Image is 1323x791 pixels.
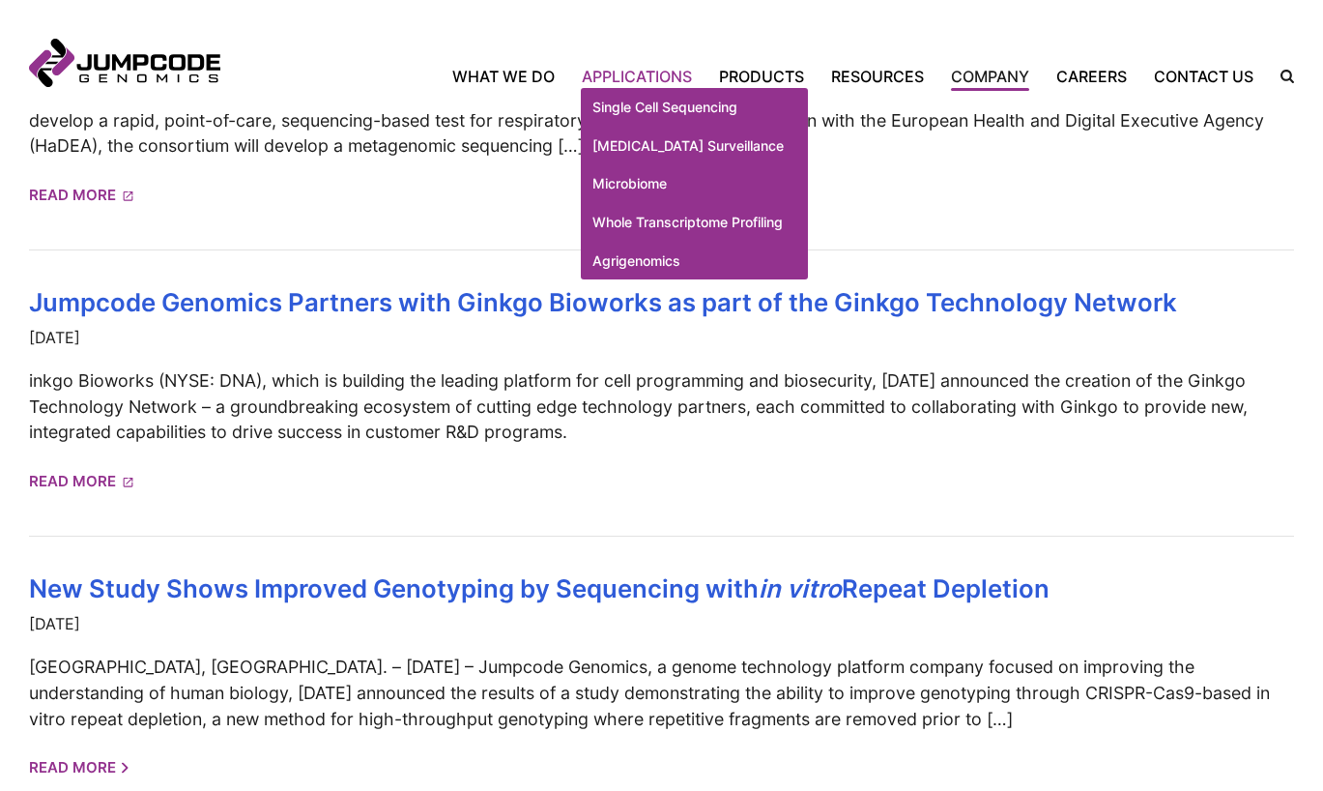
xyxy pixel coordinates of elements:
[581,203,808,242] a: Whole Transcriptome Profiling
[568,65,705,88] a: Applications
[1267,70,1294,83] label: Search the site.
[29,573,1050,603] a: New Study Shows Improved Genotyping by Sequencing within vitroRepeat Depletion
[29,368,1294,446] p: inkgo Bioworks (NYSE: DNA), which is building the leading platform for cell programming and biose...
[29,326,1294,349] time: [DATE]
[452,65,568,88] a: What We Do
[29,655,1294,732] p: [GEOGRAPHIC_DATA], [GEOGRAPHIC_DATA]. – [DATE] – Jumpcode Genomics, a genome technology platform ...
[581,88,808,127] a: Single Cell Sequencing
[937,65,1043,88] a: Company
[220,65,1267,88] nav: Primary Navigation
[1043,65,1140,88] a: Careers
[29,82,1294,160] p: Ginkgo Bioworks said [DATE] that it is part of a consortium that could receive up to €24 million ...
[29,465,134,499] a: Read More
[581,164,808,203] a: Microbiome
[581,242,808,280] a: Agrigenomics
[705,65,818,88] a: Products
[29,612,1294,635] time: [DATE]
[29,751,129,785] a: Read More
[581,127,808,165] a: [MEDICAL_DATA] Surveillance
[1140,65,1267,88] a: Contact Us
[818,65,937,88] a: Resources
[29,179,134,213] a: Read More
[29,287,1177,317] a: Jumpcode Genomics Partners with Ginkgo Bioworks as part of the Ginkgo Technology Network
